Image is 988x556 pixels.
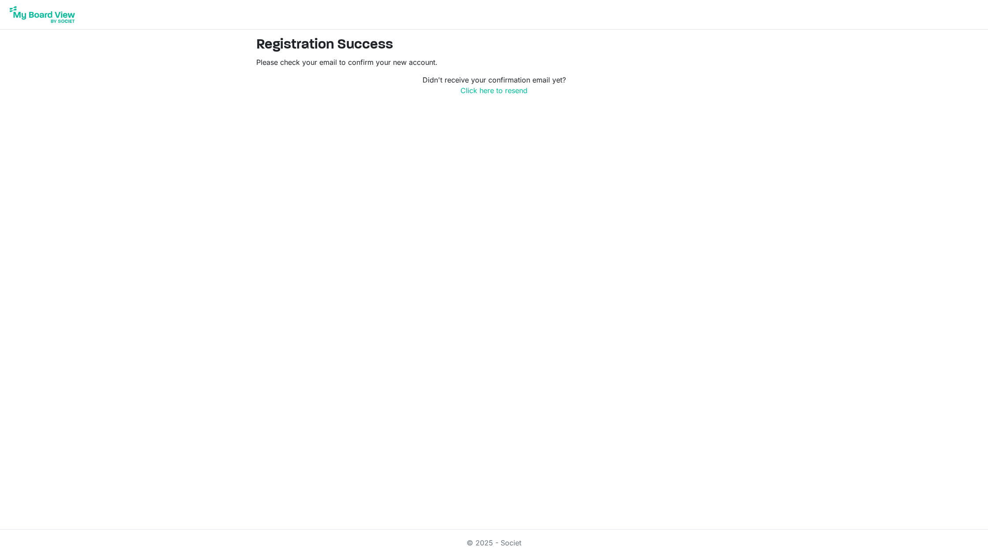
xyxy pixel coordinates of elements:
p: Please check your email to confirm your new account. [256,57,732,68]
img: My Board View Logo [7,4,78,26]
a: Click here to resend [460,86,528,95]
a: © 2025 - Societ [467,538,521,547]
p: Didn't receive your confirmation email yet? [256,75,732,96]
h2: Registration Success [256,37,732,53]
